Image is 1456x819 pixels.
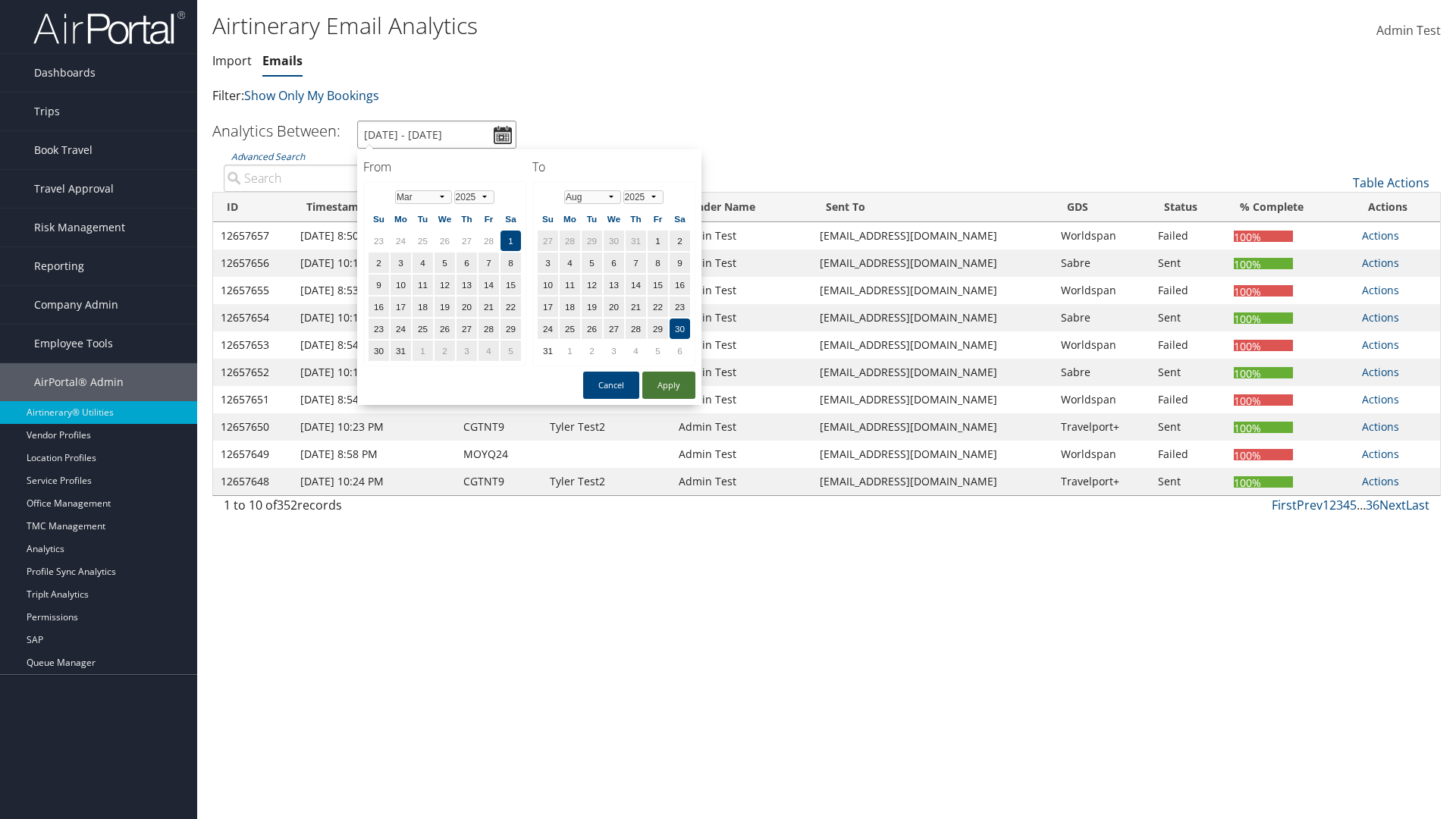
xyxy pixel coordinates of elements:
[391,275,411,295] td: 10
[538,253,558,273] td: 3
[369,318,389,339] td: 23
[457,275,477,295] td: 13
[369,209,389,229] th: Su
[560,231,580,251] td: 28
[1150,304,1226,331] td: Sent
[435,318,455,339] td: 26
[1234,258,1293,269] div: 100%
[671,222,811,249] td: Admin Test
[671,193,811,222] th: Sender Name: activate to sort column ascending
[1297,497,1323,513] a: Prev
[532,158,695,175] h4: To
[1234,394,1293,406] div: 100%
[457,297,477,317] td: 20
[34,325,113,362] span: Employee Tools
[1053,222,1150,249] td: Worldspan
[391,297,411,317] td: 17
[670,209,690,229] th: Sa
[812,331,1053,359] td: [EMAIL_ADDRESS][DOMAIN_NAME]
[1329,497,1336,513] a: 2
[479,340,499,361] td: 4
[604,231,624,251] td: 30
[391,209,411,229] th: Mo
[604,209,624,229] th: We
[213,304,293,331] td: 12657654
[457,209,477,229] th: Th
[812,249,1053,277] td: [EMAIL_ADDRESS][DOMAIN_NAME]
[213,413,293,441] td: 12657650
[293,193,455,222] th: Timestamp: activate to sort column ascending
[435,297,455,317] td: 19
[34,93,60,130] span: Trips
[1234,449,1293,460] div: 100%
[1376,8,1441,55] a: Admin Test
[500,297,521,317] td: 22
[671,386,811,413] td: Admin Test
[369,340,389,361] td: 30
[1053,193,1150,222] th: GDS: activate to sort column ascending
[293,249,455,277] td: [DATE] 10:19 PM
[213,386,293,413] td: 12657651
[213,331,293,359] td: 12657653
[560,209,580,229] th: Mo
[224,496,508,522] div: 1 to 10 of records
[542,468,671,495] td: Tyler Test2
[560,318,580,339] td: 25
[1234,231,1293,242] div: 100%
[1053,304,1150,331] td: Sabre
[582,318,602,339] td: 26
[583,372,639,399] button: Cancel
[413,297,433,317] td: 18
[34,247,84,285] span: Reporting
[812,386,1053,413] td: [EMAIL_ADDRESS][DOMAIN_NAME]
[1226,193,1354,222] th: % Complete: activate to sort column ascending
[648,209,668,229] th: Fr
[1362,419,1399,434] a: Actions
[1376,22,1441,39] span: Admin Test
[1234,367,1293,378] div: 100%
[34,54,96,92] span: Dashboards
[457,231,477,251] td: 27
[1150,413,1226,441] td: Sent
[642,372,695,399] button: Apply
[435,253,455,273] td: 5
[671,304,811,331] td: Admin Test
[293,222,455,249] td: [DATE] 8:50 PM
[812,222,1053,249] td: [EMAIL_ADDRESS][DOMAIN_NAME]
[582,253,602,273] td: 5
[582,231,602,251] td: 29
[1362,228,1399,243] a: Actions
[560,253,580,273] td: 4
[1234,312,1293,324] div: 100%
[34,209,125,246] span: Risk Management
[435,209,455,229] th: We
[671,441,811,468] td: Admin Test
[34,286,118,324] span: Company Admin
[1053,359,1150,386] td: Sabre
[293,331,455,359] td: [DATE] 8:54 PM
[648,297,668,317] td: 22
[391,340,411,361] td: 31
[1053,331,1150,359] td: Worldspan
[34,131,93,169] span: Book Travel
[293,441,455,468] td: [DATE] 8:58 PM
[648,231,668,251] td: 1
[1362,474,1399,488] a: Actions
[1053,468,1150,495] td: Travelport+
[671,413,811,441] td: Admin Test
[582,340,602,361] td: 2
[1234,422,1293,433] div: 100%
[457,318,477,339] td: 27
[413,318,433,339] td: 25
[812,193,1053,222] th: Sent To: activate to sort column ascending
[1366,497,1379,513] a: 36
[413,209,433,229] th: Tu
[1362,310,1399,325] a: Actions
[1357,497,1366,513] span: …
[456,413,542,441] td: CGTNT9
[213,222,293,249] td: 12657657
[1150,222,1226,249] td: Failed
[582,209,602,229] th: Tu
[604,318,624,339] td: 27
[213,249,293,277] td: 12657656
